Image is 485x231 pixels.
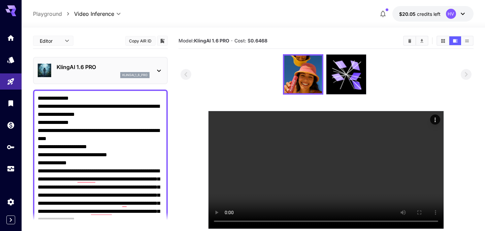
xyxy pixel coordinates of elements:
[7,143,15,151] div: API Keys
[231,37,233,45] p: ·
[449,36,461,45] button: Show media in video view
[399,10,441,18] div: $20.05
[33,10,74,18] nav: breadcrumb
[159,37,165,45] button: Add to library
[125,36,156,46] button: Copy AIR ID
[7,99,15,107] div: Library
[74,10,114,18] span: Video Inference
[430,114,440,125] div: Actions
[284,56,322,93] img: 0heeEZBTfAAAAAElFTkSuQmCC
[392,6,474,22] button: $20.05HV
[7,56,15,64] div: Models
[57,63,150,71] p: KlingAI 1.6 PRO
[7,121,15,129] div: Wallet
[6,216,15,224] button: Expand sidebar
[33,10,62,18] a: Playground
[404,36,416,45] button: Clear All
[7,165,15,173] div: Usage
[417,11,441,17] span: credits left
[416,36,428,45] button: Download All
[461,36,473,45] button: Show media in list view
[38,60,163,81] div: KlingAI 1.6 PROklingai_1_6_pro
[403,36,428,46] div: Clear AllDownload All
[179,38,229,43] span: Model:
[446,9,456,19] div: HV
[437,36,449,45] button: Show media in grid view
[234,38,267,43] span: Cost: $
[40,37,61,44] span: Editor
[194,38,229,43] b: KlingAI 1.6 PRO
[7,198,15,206] div: Settings
[251,38,267,43] b: 0.6468
[399,11,417,17] span: $20.05
[7,34,15,42] div: Home
[7,77,15,86] div: Playground
[122,73,148,77] p: klingai_1_6_pro
[437,36,474,46] div: Show media in grid viewShow media in video viewShow media in list view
